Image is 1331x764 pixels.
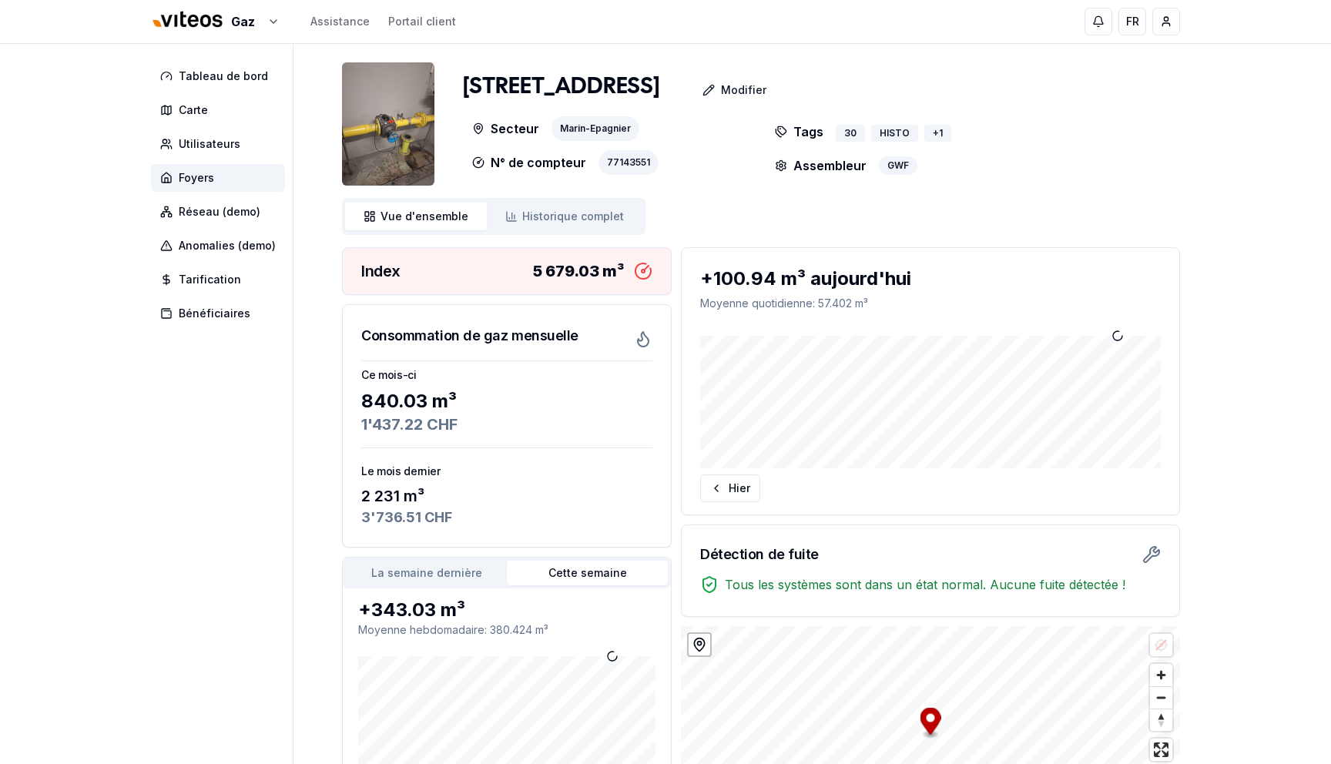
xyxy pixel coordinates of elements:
button: FR [1118,8,1146,35]
div: Marin-Epagnier [552,116,639,141]
button: La semaine dernière [346,561,507,585]
span: Tarification [179,272,241,287]
a: Historique complet [487,203,642,230]
span: Bénéficiaires [179,306,250,321]
span: Zoom out [1150,687,1172,709]
div: 3'736.51 CHF [361,507,652,528]
div: Map marker [920,708,941,739]
span: Historique complet [522,209,624,224]
a: Vue d'ensemble [345,203,487,230]
span: FR [1126,14,1139,29]
a: Tableau de bord [151,62,291,90]
span: Vue d'ensemble [381,209,468,224]
button: Gaz [151,5,280,39]
div: GWF [879,156,917,175]
div: 2 231 m³ [361,485,652,507]
a: Assistance [310,14,370,29]
span: Utilisateurs [179,136,240,152]
span: Gaz [231,12,255,31]
div: 5 679.03 m³ [533,260,625,282]
button: Enter fullscreen [1150,739,1172,761]
p: Moyenne hebdomadaire : 380.424 m³ [358,622,655,638]
h3: Détection de fuite [700,544,819,565]
span: Foyers [179,170,214,186]
a: Réseau (demo) [151,198,291,226]
a: Bénéficiaires [151,300,291,327]
button: Location not available [1150,634,1172,656]
button: Zoom out [1150,686,1172,709]
button: +1 [924,119,952,147]
a: Modifier [659,75,779,106]
div: 1'437.22 CHF [361,414,652,435]
div: 840.03 m³ [361,389,652,414]
span: Carte [179,102,208,118]
a: Utilisateurs [151,130,291,158]
div: + 1 [924,125,951,142]
p: Secteur [472,116,539,141]
p: Tags [775,116,823,147]
button: Cette semaine [507,561,668,585]
h3: Index [361,260,401,282]
h3: Le mois dernier [361,464,652,479]
a: Portail client [388,14,456,29]
button: Zoom in [1150,664,1172,686]
button: Reset bearing to north [1150,709,1172,731]
img: unit Image [342,62,434,186]
a: Foyers [151,164,291,192]
h3: Consommation de gaz mensuelle [361,325,578,347]
button: Hier [700,474,760,502]
h3: Ce mois-ci [361,367,652,383]
p: Moyenne quotidienne : 57.402 m³ [700,296,1161,311]
div: HISTO [871,125,918,142]
span: Réseau (demo) [179,204,260,219]
span: Tableau de bord [179,69,268,84]
span: Tous les systèmes sont dans un état normal. Aucune fuite détectée ! [725,575,1125,594]
p: N° de compteur [472,150,586,175]
div: 77143551 [598,150,659,175]
a: Carte [151,96,291,124]
p: Assembleur [775,156,867,175]
span: Anomalies (demo) [179,238,276,253]
div: 30 [836,125,865,142]
img: Viteos - Gaz Logo [151,2,225,39]
a: Anomalies (demo) [151,232,291,260]
div: +100.94 m³ aujourd'hui [700,266,1161,291]
p: Modifier [721,82,766,98]
div: +343.03 m³ [358,598,655,622]
h1: [STREET_ADDRESS] [463,73,659,101]
a: Tarification [151,266,291,293]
